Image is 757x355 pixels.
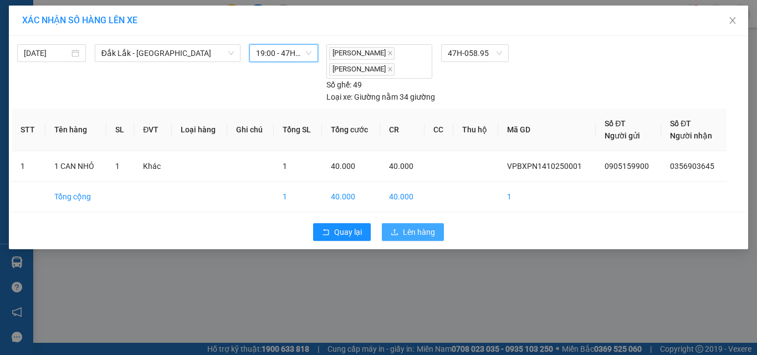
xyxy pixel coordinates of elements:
[331,162,355,171] span: 40.000
[134,151,171,182] td: Khác
[12,151,45,182] td: 1
[382,223,444,241] button: uploadLên hàng
[728,16,737,25] span: close
[453,109,498,151] th: Thu hộ
[387,66,393,72] span: close
[448,45,502,61] span: 47H-058.95
[228,50,234,56] span: down
[329,63,395,76] span: [PERSON_NAME]
[322,182,380,212] td: 40.000
[45,151,106,182] td: 1 CAN NHỎ
[329,47,395,60] span: [PERSON_NAME]
[391,228,398,237] span: upload
[227,109,274,151] th: Ghi chú
[717,6,748,37] button: Close
[115,162,120,171] span: 1
[389,162,413,171] span: 40.000
[45,109,106,151] th: Tên hàng
[326,91,352,103] span: Loại xe:
[101,45,234,61] span: Đắk Lắk - Sài Gòn
[326,91,435,103] div: Giường nằm 34 giường
[12,109,45,151] th: STT
[322,109,380,151] th: Tổng cước
[387,50,393,56] span: close
[256,45,311,61] span: 19:00 - 47H-058.95
[605,119,626,128] span: Số ĐT
[424,109,454,151] th: CC
[507,162,582,171] span: VPBXPN1410250001
[274,109,322,151] th: Tổng SL
[403,226,435,238] span: Lên hàng
[498,109,596,151] th: Mã GD
[670,162,714,171] span: 0356903645
[322,228,330,237] span: rollback
[313,223,371,241] button: rollbackQuay lại
[172,109,227,151] th: Loại hàng
[605,162,649,171] span: 0905159900
[134,109,171,151] th: ĐVT
[106,109,135,151] th: SL
[274,182,322,212] td: 1
[326,79,362,91] div: 49
[45,182,106,212] td: Tổng cộng
[605,131,640,140] span: Người gửi
[283,162,287,171] span: 1
[498,182,596,212] td: 1
[380,109,424,151] th: CR
[24,47,69,59] input: 14/10/2025
[670,119,691,128] span: Số ĐT
[380,182,424,212] td: 40.000
[670,131,712,140] span: Người nhận
[22,15,137,25] span: XÁC NHẬN SỐ HÀNG LÊN XE
[334,226,362,238] span: Quay lại
[326,79,351,91] span: Số ghế:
